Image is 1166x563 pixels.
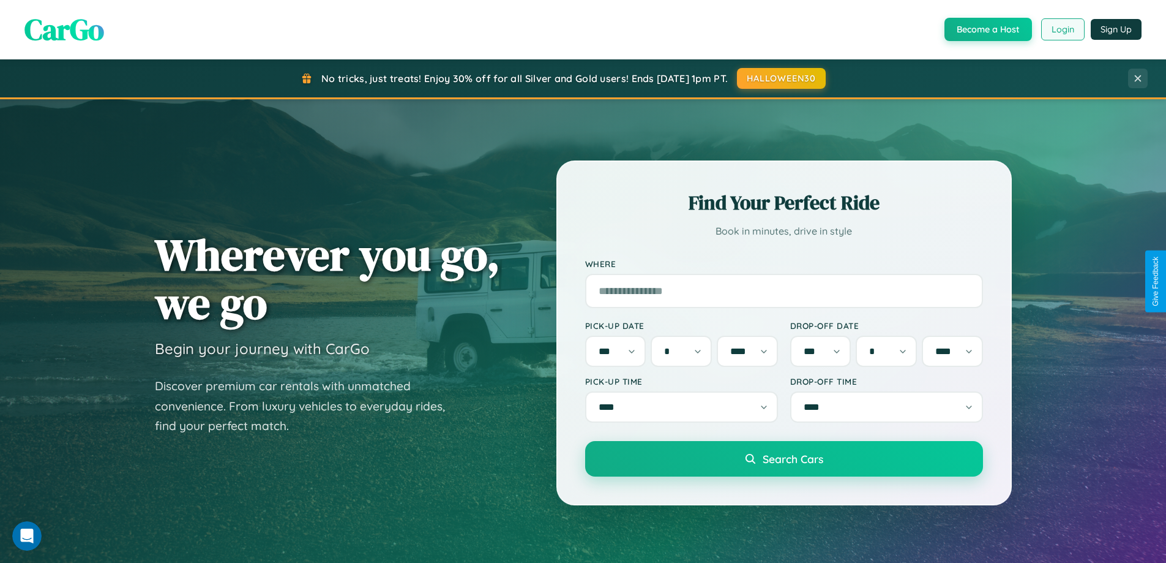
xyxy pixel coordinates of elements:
[321,72,728,85] span: No tricks, just treats! Enjoy 30% off for all Silver and Gold users! Ends [DATE] 1pm PT.
[585,222,983,240] p: Book in minutes, drive in style
[944,18,1032,41] button: Become a Host
[585,259,983,269] label: Where
[1041,18,1085,40] button: Login
[155,230,500,327] h1: Wherever you go, we go
[1151,257,1160,306] div: Give Feedback
[737,68,826,89] button: HALLOWEEN30
[585,189,983,216] h2: Find Your Perfect Ride
[790,376,983,387] label: Drop-off Time
[790,320,983,331] label: Drop-off Date
[585,320,778,331] label: Pick-up Date
[585,376,778,387] label: Pick-up Time
[155,376,461,436] p: Discover premium car rentals with unmatched convenience. From luxury vehicles to everyday rides, ...
[763,452,823,466] span: Search Cars
[12,521,42,551] iframe: Intercom live chat
[155,339,370,358] h3: Begin your journey with CarGo
[585,441,983,477] button: Search Cars
[24,9,104,50] span: CarGo
[1091,19,1142,40] button: Sign Up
